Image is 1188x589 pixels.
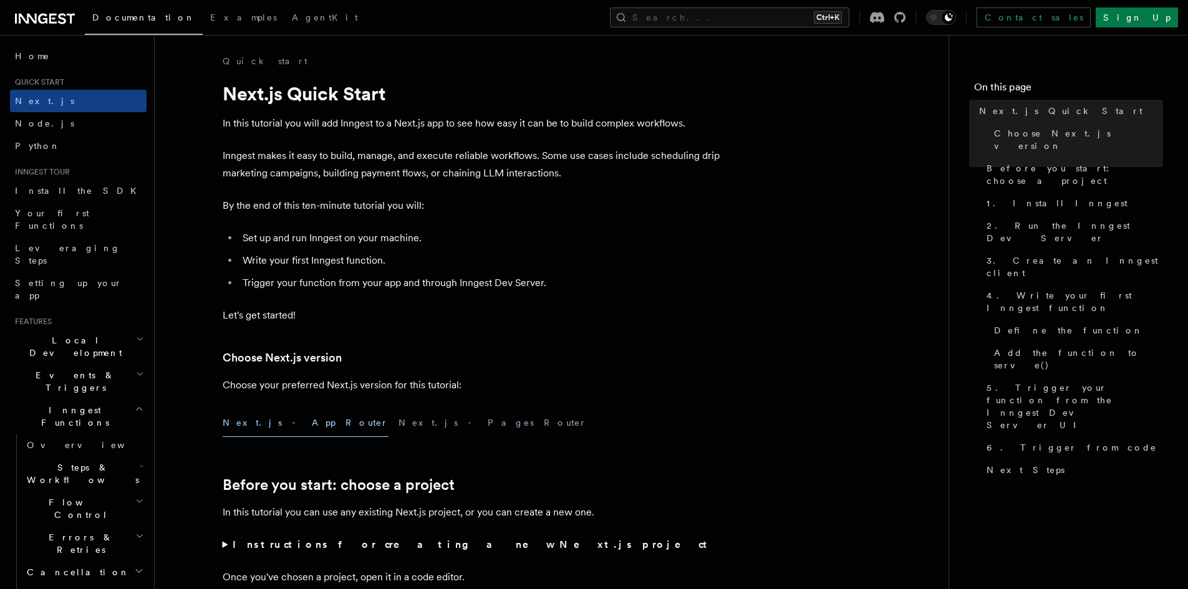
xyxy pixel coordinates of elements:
[982,214,1163,249] a: 2. Run the Inngest Dev Server
[10,167,70,177] span: Inngest tour
[982,192,1163,214] a: 1. Install Inngest
[10,45,147,67] a: Home
[223,536,722,553] summary: Instructions for creating a new Next.js project
[203,4,284,34] a: Examples
[982,284,1163,319] a: 4. Write your first Inngest function
[239,229,722,247] li: Set up and run Inngest on your machine.
[223,55,307,67] a: Quick start
[210,12,277,22] span: Examples
[22,461,139,486] span: Steps & Workflows
[233,539,712,550] strong: Instructions for creating a new Next.js project
[10,364,147,399] button: Events & Triggers
[987,289,1163,314] span: 4. Write your first Inngest function
[987,464,1065,476] span: Next Steps
[10,90,147,112] a: Next.js
[22,531,135,556] span: Errors & Retries
[10,317,52,327] span: Features
[15,208,89,231] span: Your first Functions
[223,147,722,182] p: Inngest makes it easy to build, manage, and execute reliable workflows. Some use cases include sc...
[223,376,722,394] p: Choose your preferred Next.js version for this tutorial:
[223,307,722,324] p: Let's get started!
[974,80,1163,100] h4: On this page
[10,180,147,202] a: Install the SDK
[10,135,147,157] a: Python
[223,409,389,437] button: Next.js - App Router
[15,96,74,106] span: Next.js
[987,197,1128,209] span: 1. Install Inngest
[10,369,136,394] span: Events & Triggers
[982,459,1163,481] a: Next Steps
[22,491,147,526] button: Flow Control
[10,77,64,87] span: Quick start
[22,496,135,521] span: Flow Control
[926,10,956,25] button: Toggle dark mode
[987,162,1163,187] span: Before you start: choose a project
[15,118,74,128] span: Node.js
[15,141,60,151] span: Python
[398,409,587,437] button: Next.js - Pages Router
[982,157,1163,192] a: Before you start: choose a project
[15,186,144,196] span: Install the SDK
[989,319,1163,342] a: Define the function
[15,50,50,62] span: Home
[987,381,1163,431] span: 5. Trigger your function from the Inngest Dev Server UI
[92,12,195,22] span: Documentation
[979,105,1142,117] span: Next.js Quick Start
[239,252,722,269] li: Write your first Inngest function.
[223,197,722,214] p: By the end of this ten-minute tutorial you will:
[1096,7,1178,27] a: Sign Up
[15,278,122,300] span: Setting up your app
[987,219,1163,244] span: 2. Run the Inngest Dev Server
[223,115,722,132] p: In this tutorial you will add Inngest to a Next.js app to see how easy it can be to build complex...
[22,434,147,456] a: Overview
[22,566,130,578] span: Cancellation
[977,7,1091,27] a: Contact sales
[982,376,1163,436] a: 5. Trigger your function from the Inngest Dev Server UI
[223,476,455,494] a: Before you start: choose a project
[814,11,842,24] kbd: Ctrl+K
[10,112,147,135] a: Node.js
[10,202,147,237] a: Your first Functions
[974,100,1163,122] a: Next.js Quick Start
[10,334,136,359] span: Local Development
[982,249,1163,284] a: 3. Create an Inngest client
[10,404,135,429] span: Inngest Functions
[22,526,147,561] button: Errors & Retries
[10,272,147,307] a: Setting up your app
[987,254,1163,279] span: 3. Create an Inngest client
[223,568,722,586] p: Once you've chosen a project, open it in a code editor.
[284,4,365,34] a: AgentKit
[989,122,1163,157] a: Choose Next.js version
[15,243,120,266] span: Leveraging Steps
[989,342,1163,376] a: Add the function to serve()
[223,504,722,521] p: In this tutorial you can use any existing Next.js project, or you can create a new one.
[22,561,147,583] button: Cancellation
[994,127,1163,152] span: Choose Next.js version
[10,237,147,272] a: Leveraging Steps
[27,440,155,450] span: Overview
[85,4,203,35] a: Documentation
[982,436,1163,459] a: 6. Trigger from code
[22,456,147,491] button: Steps & Workflows
[10,329,147,364] button: Local Development
[239,274,722,292] li: Trigger your function from your app and through Inngest Dev Server.
[994,347,1163,371] span: Add the function to serve()
[223,349,342,366] a: Choose Next.js version
[223,82,722,105] h1: Next.js Quick Start
[10,399,147,434] button: Inngest Functions
[610,7,849,27] button: Search...Ctrl+K
[292,12,358,22] span: AgentKit
[994,324,1143,337] span: Define the function
[987,441,1157,454] span: 6. Trigger from code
